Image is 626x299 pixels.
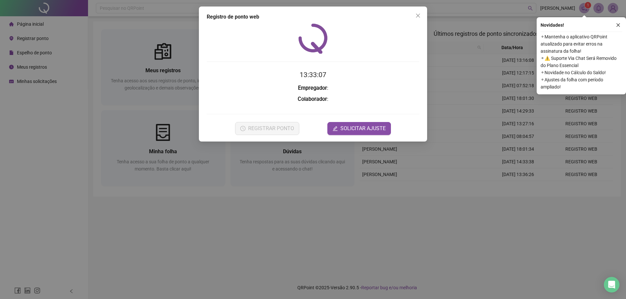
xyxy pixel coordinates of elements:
[541,55,622,69] span: ⚬ ⚠️ Suporte Via Chat Será Removido do Plano Essencial
[298,85,327,91] strong: Empregador
[541,69,622,76] span: ⚬ Novidade no Cálculo do Saldo!
[207,95,419,103] h3: :
[298,96,327,102] strong: Colaborador
[333,126,338,131] span: edit
[207,13,419,21] div: Registro de ponto web
[207,84,419,92] h3: :
[541,76,622,90] span: ⚬ Ajustes da folha com período ampliado!
[541,33,622,55] span: ⚬ Mantenha o aplicativo QRPoint atualizado para evitar erros na assinatura da folha!
[413,10,423,21] button: Close
[604,277,619,292] div: Open Intercom Messenger
[415,13,421,18] span: close
[616,23,620,27] span: close
[298,23,328,54] img: QRPoint
[327,122,391,135] button: editSOLICITAR AJUSTE
[235,122,299,135] button: REGISTRAR PONTO
[541,21,564,29] span: Novidades !
[300,71,326,79] time: 13:33:07
[340,125,386,132] span: SOLICITAR AJUSTE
